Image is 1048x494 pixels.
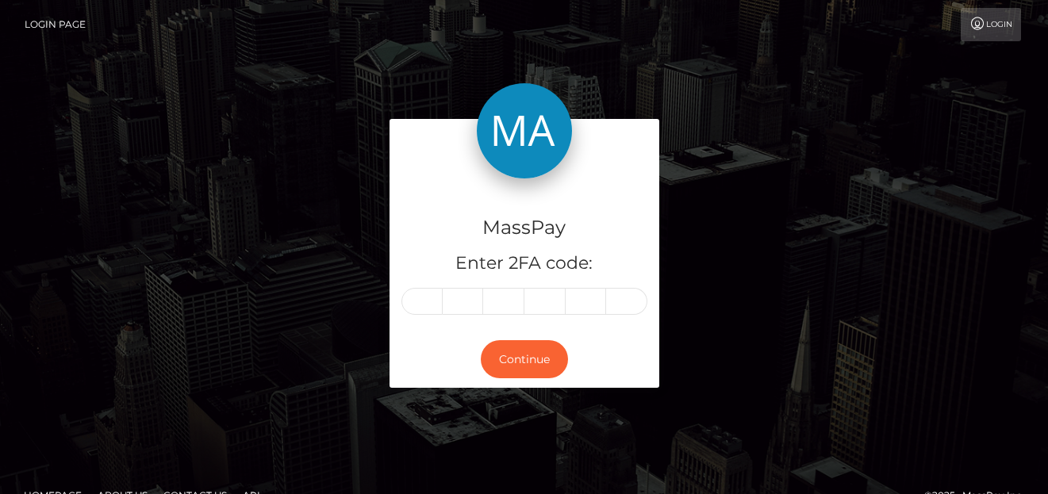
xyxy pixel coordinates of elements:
a: Login Page [25,8,86,41]
a: Login [961,8,1021,41]
img: MassPay [477,83,572,178]
h5: Enter 2FA code: [401,251,647,276]
button: Continue [481,340,568,379]
h4: MassPay [401,214,647,242]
